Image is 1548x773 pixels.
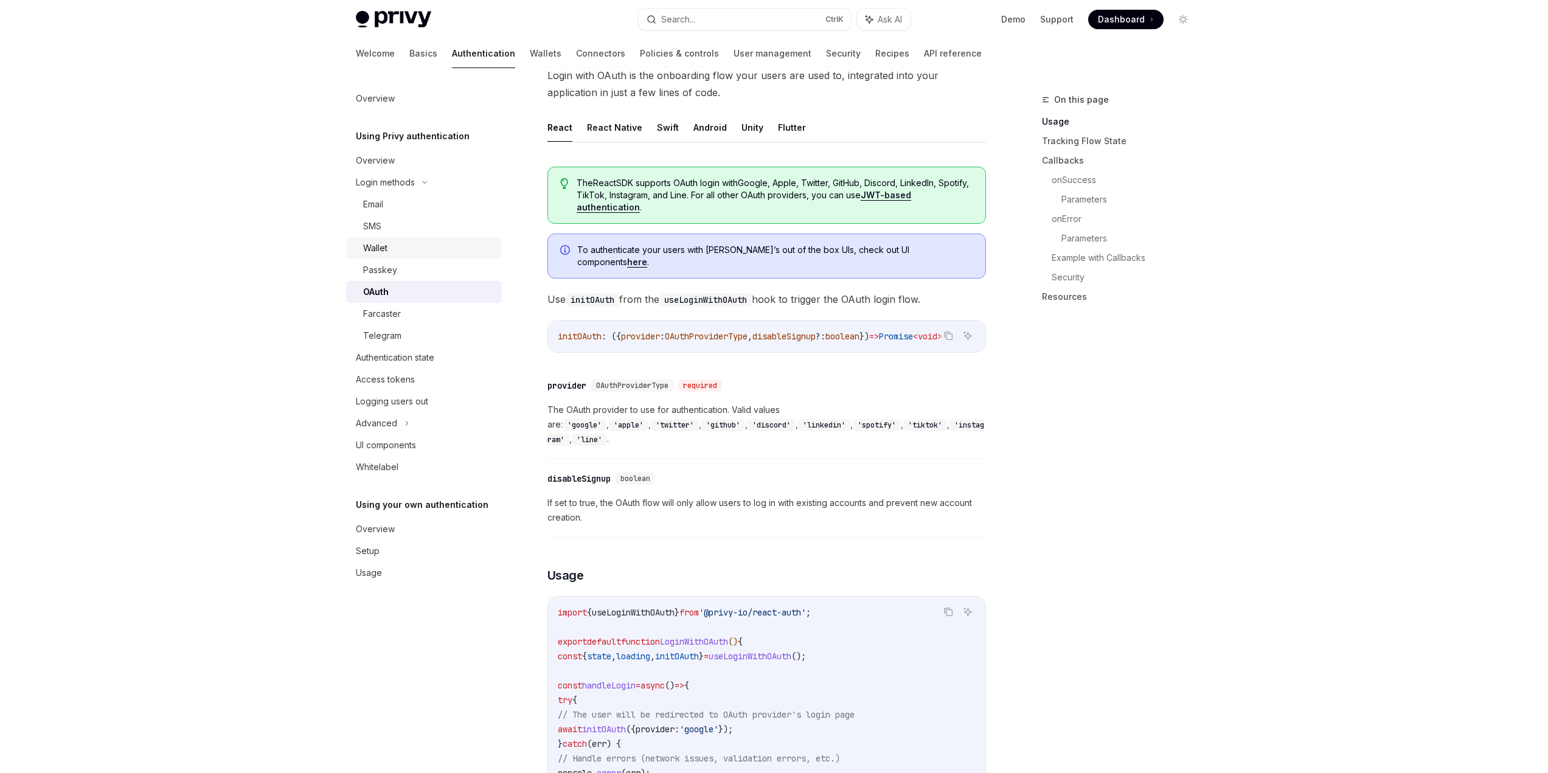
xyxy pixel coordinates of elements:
span: = [704,651,709,662]
div: Access tokens [356,372,415,387]
a: Connectors [576,39,625,68]
span: default [587,636,621,647]
a: Resources [1042,287,1203,307]
a: User management [734,39,811,68]
span: => [675,680,684,691]
span: provider [621,331,660,342]
span: }) [859,331,869,342]
span: disableSignup [752,331,816,342]
div: UI components [356,438,416,452]
a: Overview [346,518,502,540]
div: Passkey [363,263,397,277]
span: OAuthProviderType [665,331,748,342]
span: const [558,651,582,662]
a: Usage [1042,112,1203,131]
span: = [636,680,640,691]
span: handleLogin [582,680,636,691]
span: Usage [547,567,584,584]
span: // The user will be redirected to OAuth provider's login page [558,709,855,720]
div: SMS [363,219,381,234]
a: Authentication state [346,347,502,369]
span: : [660,331,665,342]
div: provider [547,380,586,392]
span: : ({ [602,331,621,342]
a: Usage [346,562,502,584]
div: Overview [356,522,395,536]
span: '@privy-io/react-auth' [699,607,806,618]
a: Example with Callbacks [1052,248,1203,268]
span: import [558,607,587,618]
span: { [587,607,592,618]
button: Copy the contents from the code block [940,328,956,344]
div: Email [363,197,383,212]
span: ) { [606,738,621,749]
a: here [627,257,647,268]
a: Telegram [346,325,502,347]
a: Recipes [875,39,909,68]
div: disableSignup [547,473,611,485]
a: Dashboard [1088,10,1164,29]
span: , [748,331,752,342]
code: 'github' [701,419,745,431]
div: Authentication state [356,350,434,365]
span: => [869,331,879,342]
a: Overview [346,88,502,109]
span: const [558,680,582,691]
a: Logging users out [346,390,502,412]
span: Dashboard [1098,13,1145,26]
div: Logging users out [356,394,428,409]
div: Overview [356,153,395,168]
span: boolean [620,474,650,484]
code: 'google' [563,419,606,431]
span: loading [616,651,650,662]
a: Setup [346,540,502,562]
span: export [558,636,587,647]
span: Ask AI [878,13,902,26]
span: useLoginWithOAuth [592,607,675,618]
div: Advanced [356,416,397,431]
a: Passkey [346,259,502,281]
div: Telegram [363,328,401,343]
a: SMS [346,215,502,237]
button: Search...CtrlK [638,9,851,30]
a: Wallet [346,237,502,259]
span: < [913,331,918,342]
button: Ask AI [960,604,976,620]
button: Ask AI [857,9,911,30]
a: Support [1040,13,1074,26]
a: Authentication [452,39,515,68]
span: 'google' [679,724,718,735]
span: } [558,738,563,749]
code: 'apple' [609,419,648,431]
span: ({ [626,724,636,735]
span: , [650,651,655,662]
a: Access tokens [346,369,502,390]
span: () [728,636,738,647]
span: initOAuth [582,724,626,735]
button: Toggle dark mode [1173,10,1193,29]
button: Unity [741,113,763,142]
div: required [678,380,722,392]
div: Whitelabel [356,460,398,474]
a: Parameters [1061,190,1203,209]
code: 'discord' [748,419,796,431]
span: LoginWithOAuth [660,636,728,647]
span: , [611,651,616,662]
span: async [640,680,665,691]
code: 'linkedin' [798,419,850,431]
span: err [592,738,606,749]
a: Demo [1001,13,1026,26]
code: initOAuth [566,293,619,307]
a: UI components [346,434,502,456]
span: catch [563,738,587,749]
a: Parameters [1061,229,1203,248]
span: // Handle errors (network issues, validation errors, etc.) [558,753,840,764]
div: Setup [356,544,380,558]
span: { [684,680,689,691]
span: await [558,724,582,735]
span: { [738,636,743,647]
button: Flutter [778,113,806,142]
button: Ask AI [960,328,976,344]
a: onSuccess [1052,170,1203,190]
a: API reference [924,39,982,68]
